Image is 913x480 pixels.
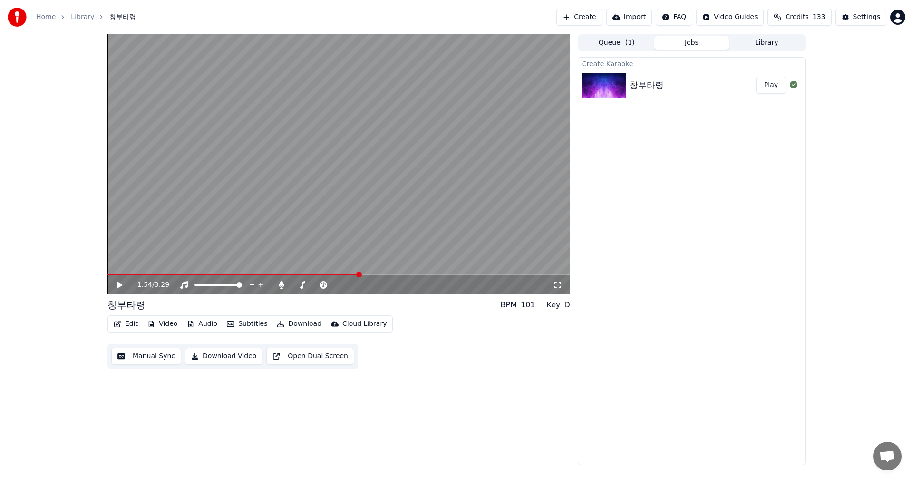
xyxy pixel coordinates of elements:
[155,280,169,290] span: 3:29
[109,12,136,22] span: 창부타령
[501,299,517,311] div: BPM
[8,8,27,27] img: youka
[36,12,56,22] a: Home
[654,36,729,50] button: Jobs
[578,58,805,69] div: Create Karaoke
[696,9,764,26] button: Video Guides
[656,9,692,26] button: FAQ
[521,299,535,311] div: 101
[144,317,181,331] button: Video
[556,9,602,26] button: Create
[873,442,902,470] div: 채팅 열기
[273,317,325,331] button: Download
[579,36,654,50] button: Queue
[185,348,262,365] button: Download Video
[853,12,880,22] div: Settings
[625,38,635,48] span: ( 1 )
[110,317,142,331] button: Edit
[137,280,160,290] div: /
[137,280,152,290] span: 1:54
[630,78,664,92] div: 창부타령
[342,319,387,329] div: Cloud Library
[111,348,181,365] button: Manual Sync
[813,12,826,22] span: 133
[835,9,886,26] button: Settings
[564,299,570,311] div: D
[785,12,808,22] span: Credits
[606,9,652,26] button: Import
[767,9,831,26] button: Credits133
[223,317,271,331] button: Subtitles
[729,36,804,50] button: Library
[107,298,146,312] div: 창부타령
[547,299,561,311] div: Key
[71,12,94,22] a: Library
[183,317,221,331] button: Audio
[756,77,786,94] button: Play
[266,348,354,365] button: Open Dual Screen
[36,12,136,22] nav: breadcrumb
